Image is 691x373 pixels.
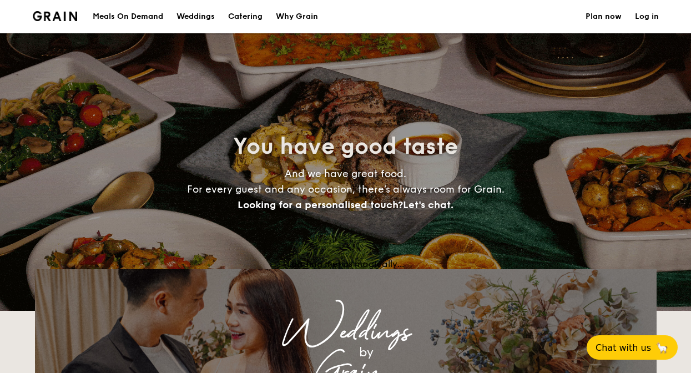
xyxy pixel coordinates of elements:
[33,11,78,21] a: Logotype
[403,199,453,211] span: Let's chat.
[133,322,559,342] div: Weddings
[655,341,669,354] span: 🦙
[587,335,678,360] button: Chat with us🦙
[238,199,403,211] span: Looking for a personalised touch?
[35,259,657,269] div: Loading menus magically...
[596,342,651,353] span: Chat with us
[233,133,458,160] span: You have good taste
[33,11,78,21] img: Grain
[187,168,505,211] span: And we have great food. For every guest and any occasion, there’s always room for Grain.
[174,342,559,362] div: by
